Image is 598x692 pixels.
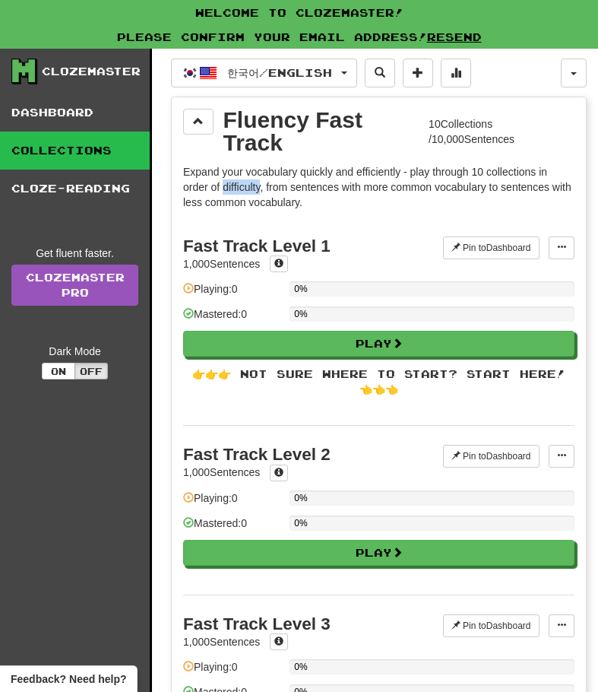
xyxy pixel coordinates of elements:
button: On [42,363,75,379]
a: ClozemasterPro [11,265,138,306]
div: Playing: 0 [183,659,282,684]
a: Resend [427,30,482,43]
button: Pin toDashboard [443,236,539,259]
div: Fast Track Level 1 [183,236,331,256]
div: 👉👉👉 Not sure where to start? Start here! 👈👈👈 [183,367,574,397]
button: More stats [441,59,471,87]
div: Playing: 0 [183,490,282,516]
div: Mastered: 0 [183,306,282,332]
span: 한국어 / English [227,66,332,79]
div: Dark Mode [11,344,138,359]
div: 1,000 Sentences [183,634,260,649]
div: 10 Collections / 10,000 Sentences [429,116,574,147]
button: Pin toDashboard [443,445,539,468]
button: Play [183,540,574,566]
p: Expand your vocabulary quickly and efficiently - play through 10 collections in order of difficul... [183,164,574,210]
div: 1,000 Sentences [183,465,260,480]
div: Mastered: 0 [183,516,282,541]
div: 1,000 Sentences [183,256,260,271]
div: Playing: 0 [183,281,282,306]
div: Fluency Fast Track [223,109,419,154]
div: Fast Track Level 2 [183,445,331,464]
div: Clozemaster [42,64,141,79]
button: Add sentence to collection [403,59,433,87]
span: Open feedback widget [11,671,126,687]
div: Fast Track Level 3 [183,614,331,633]
button: Pin toDashboard [443,614,539,637]
button: Search sentences [365,59,395,87]
button: 한국어/English [171,59,357,87]
div: Get fluent faster. [11,246,138,261]
button: Play [183,331,574,357]
button: Off [74,363,108,379]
